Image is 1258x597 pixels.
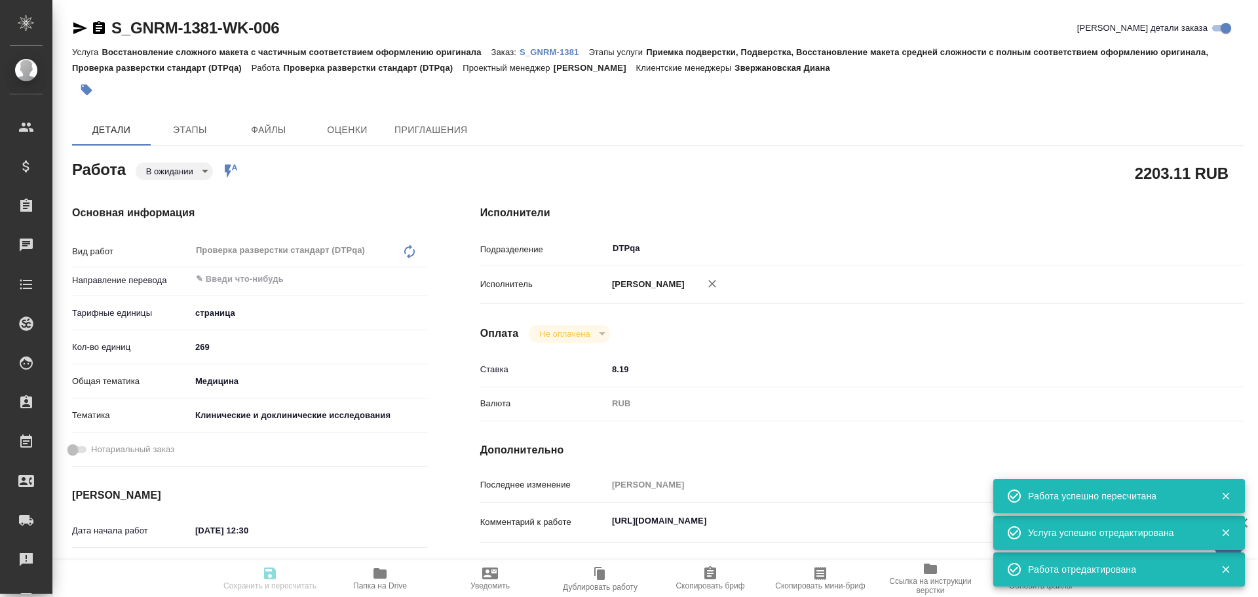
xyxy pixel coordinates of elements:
h2: 2203.11 RUB [1135,162,1229,184]
p: Тарифные единицы [72,307,191,320]
p: Этапы услуги [588,47,646,57]
p: Общая тематика [72,375,191,388]
button: Не оплачена [535,328,594,339]
div: страница [191,302,428,324]
div: В ожидании [529,325,609,343]
div: Клинические и доклинические исследования [191,404,428,427]
button: Дублировать работу [545,560,655,597]
p: Дата начала работ [72,524,191,537]
h4: [PERSON_NAME] [72,488,428,503]
input: Пустое поле [607,475,1180,494]
button: Open [1173,247,1175,250]
p: Заказ: [491,47,520,57]
span: Детали [80,122,143,138]
button: Сохранить и пересчитать [215,560,325,597]
p: Тематика [72,409,191,422]
a: S_GNRM-1381-WK-006 [111,19,279,37]
p: S_GNRM-1381 [520,47,588,57]
p: [PERSON_NAME] [554,63,636,73]
button: Open [421,278,423,280]
textarea: [URL][DOMAIN_NAME] [607,510,1180,532]
p: Подразделение [480,243,607,256]
p: Последнее изменение [480,478,607,491]
h4: Дополнительно [480,442,1244,458]
p: Вид работ [72,245,191,258]
div: Работа успешно пересчитана [1028,490,1201,503]
p: Кол-во единиц [72,341,191,354]
button: Скопировать мини-бриф [765,560,875,597]
p: Направление перевода [72,274,191,287]
h2: Работа [72,157,126,180]
span: Скопировать мини-бриф [775,581,865,590]
span: Файлы [237,122,300,138]
h4: Исполнители [480,205,1244,221]
a: S_GNRM-1381 [520,46,588,57]
p: Валюта [480,397,607,410]
p: Проверка разверстки стандарт (DTPqa) [283,63,463,73]
span: Оценки [316,122,379,138]
p: Работа [252,63,284,73]
button: Закрыть [1212,564,1239,575]
p: Ставка [480,363,607,376]
span: Сохранить и пересчитать [223,581,316,590]
p: Клиентские менеджеры [636,63,735,73]
button: Ссылка на инструкции верстки [875,560,985,597]
p: Исполнитель [480,278,607,291]
span: Ссылка на инструкции верстки [883,577,978,595]
button: Удалить исполнителя [698,269,727,298]
div: Медицина [191,370,428,393]
div: В ожидании [136,163,213,180]
span: Этапы [159,122,221,138]
button: Добавить тэг [72,75,101,104]
p: [PERSON_NAME] [607,278,685,291]
span: Скопировать бриф [676,581,744,590]
span: [PERSON_NAME] детали заказа [1077,22,1208,35]
div: Работа отредактирована [1028,563,1201,576]
p: Звержановская Диана [734,63,839,73]
span: Приглашения [394,122,468,138]
div: RUB [607,393,1180,415]
button: Скопировать бриф [655,560,765,597]
span: Дублировать работу [563,583,638,592]
span: Папка на Drive [353,581,407,590]
h4: Основная информация [72,205,428,221]
button: Закрыть [1212,527,1239,539]
input: ✎ Введи что-нибудь [607,360,1180,379]
button: Папка на Drive [325,560,435,597]
p: Услуга [72,47,102,57]
input: Пустое поле [191,558,305,577]
button: В ожидании [142,166,197,177]
button: Закрыть [1212,490,1239,502]
input: ✎ Введи что-нибудь [195,271,380,287]
p: Проектный менеджер [463,63,553,73]
button: Обновить файлы [985,560,1096,597]
span: Уведомить [470,581,510,590]
h4: Оплата [480,326,519,341]
input: ✎ Введи что-нибудь [191,521,305,540]
p: Восстановление сложного макета с частичным соответствием оформлению оригинала [102,47,491,57]
button: Уведомить [435,560,545,597]
span: Нотариальный заказ [91,443,174,456]
div: Услуга успешно отредактирована [1028,526,1201,539]
input: ✎ Введи что-нибудь [191,337,428,356]
button: Скопировать ссылку для ЯМессенджера [72,20,88,36]
button: Скопировать ссылку [91,20,107,36]
p: Комментарий к работе [480,516,607,529]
